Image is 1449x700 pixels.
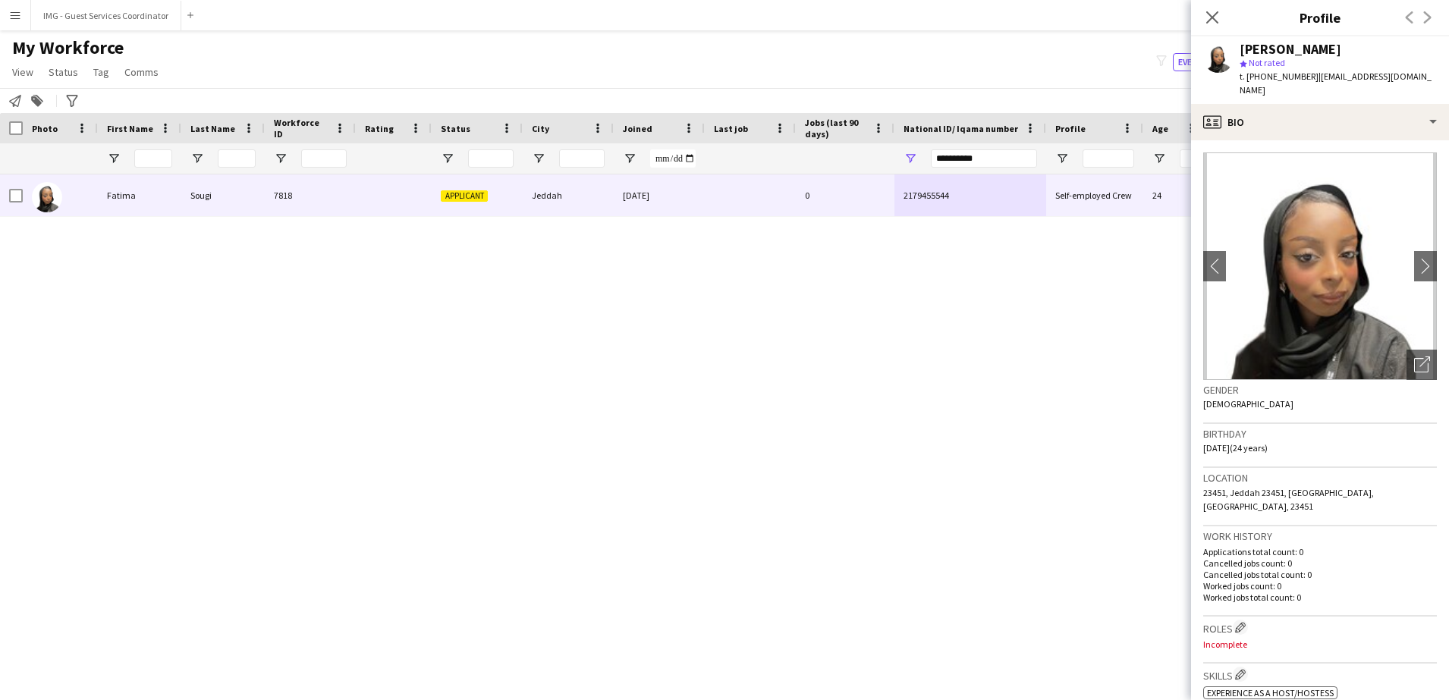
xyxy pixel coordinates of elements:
p: Incomplete [1203,639,1437,650]
span: [DATE] (24 years) [1203,442,1268,454]
input: Last Name Filter Input [218,149,256,168]
input: Status Filter Input [468,149,514,168]
a: View [6,62,39,82]
span: Last Name [190,123,235,134]
span: Tag [93,65,109,79]
p: Cancelled jobs count: 0 [1203,557,1437,569]
span: First Name [107,123,153,134]
input: Joined Filter Input [650,149,696,168]
p: Applications total count: 0 [1203,546,1437,557]
span: Rating [365,123,394,134]
p: Cancelled jobs total count: 0 [1203,569,1437,580]
a: Comms [118,62,165,82]
img: Fatima Sougi [32,182,62,212]
span: Profile [1055,123,1086,134]
div: Open photos pop-in [1407,350,1437,380]
div: Self-employed Crew [1046,174,1143,216]
div: Fatima [98,174,181,216]
span: Workforce ID [274,117,328,140]
span: 23451, Jeddah 23451, [GEOGRAPHIC_DATA], [GEOGRAPHIC_DATA], 23451 [1203,487,1374,512]
div: 24 [1143,174,1207,216]
button: Open Filter Menu [107,152,121,165]
div: 7818 [265,174,356,216]
button: Open Filter Menu [532,152,545,165]
span: National ID/ Iqama number [904,123,1018,134]
div: Sougi [181,174,265,216]
input: Workforce ID Filter Input [301,149,347,168]
button: Open Filter Menu [1152,152,1166,165]
input: Age Filter Input [1180,149,1198,168]
button: IMG - Guest Services Coordinator [31,1,181,30]
h3: Birthday [1203,427,1437,441]
input: National ID/ Iqama number Filter Input [931,149,1037,168]
a: Tag [87,62,115,82]
p: Worked jobs total count: 0 [1203,592,1437,603]
h3: Profile [1191,8,1449,27]
span: Jobs (last 90 days) [805,117,867,140]
span: [DEMOGRAPHIC_DATA] [1203,398,1293,410]
span: View [12,65,33,79]
button: Open Filter Menu [1055,152,1069,165]
div: Jeddah [523,174,614,216]
input: City Filter Input [559,149,605,168]
p: Worked jobs count: 0 [1203,580,1437,592]
button: Open Filter Menu [441,152,454,165]
input: Profile Filter Input [1083,149,1134,168]
div: 0 [796,174,894,216]
div: [DATE] [614,174,705,216]
button: Open Filter Menu [623,152,636,165]
input: First Name Filter Input [134,149,172,168]
img: Crew avatar or photo [1203,152,1437,380]
div: [PERSON_NAME] [1240,42,1341,56]
span: Status [441,123,470,134]
h3: Roles [1203,620,1437,636]
span: 2179455544 [904,190,949,201]
app-action-btn: Add to tag [28,92,46,110]
app-action-btn: Advanced filters [63,92,81,110]
span: My Workforce [12,36,124,59]
h3: Gender [1203,383,1437,397]
button: Everyone8,146 [1173,53,1249,71]
span: t. [PHONE_NUMBER] [1240,71,1319,82]
span: Age [1152,123,1168,134]
span: Comms [124,65,159,79]
app-action-btn: Notify workforce [6,92,24,110]
span: Last job [714,123,748,134]
a: Status [42,62,84,82]
button: Open Filter Menu [274,152,288,165]
button: Open Filter Menu [904,152,917,165]
h3: Work history [1203,529,1437,543]
span: Applicant [441,190,488,202]
span: Joined [623,123,652,134]
span: Experience as a Host/Hostess [1207,687,1334,698]
button: Open Filter Menu [190,152,204,165]
div: Bio [1191,104,1449,140]
h3: Location [1203,471,1437,485]
h3: Skills [1203,667,1437,683]
span: Status [49,65,78,79]
span: | [EMAIL_ADDRESS][DOMAIN_NAME] [1240,71,1432,96]
span: City [532,123,549,134]
span: Photo [32,123,58,134]
span: Not rated [1249,57,1285,68]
